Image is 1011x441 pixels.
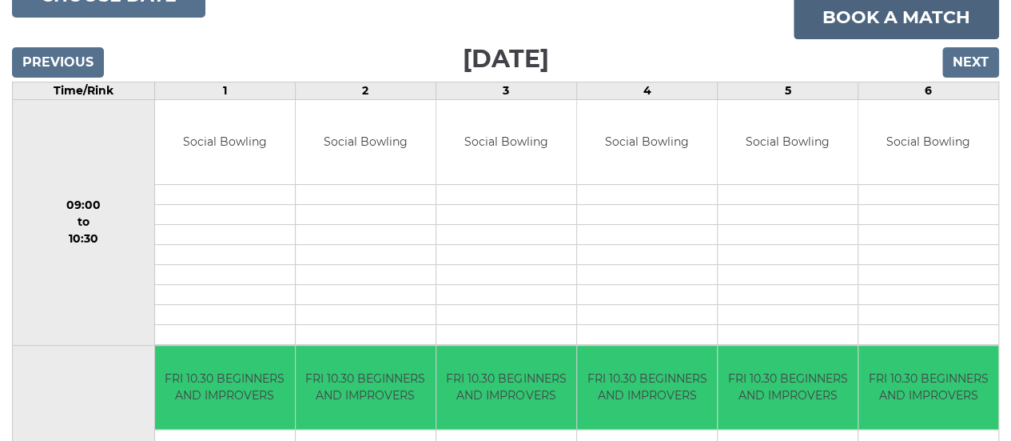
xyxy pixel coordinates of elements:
[13,100,155,346] td: 09:00 to 10:30
[436,100,576,184] td: Social Bowling
[718,346,858,430] td: FRI 10.30 BEGINNERS AND IMPROVERS
[155,346,295,430] td: FRI 10.30 BEGINNERS AND IMPROVERS
[576,82,717,100] td: 4
[577,100,717,184] td: Social Bowling
[154,82,295,100] td: 1
[296,346,436,430] td: FRI 10.30 BEGINNERS AND IMPROVERS
[12,47,104,78] input: Previous
[718,100,858,184] td: Social Bowling
[436,346,576,430] td: FRI 10.30 BEGINNERS AND IMPROVERS
[577,346,717,430] td: FRI 10.30 BEGINNERS AND IMPROVERS
[155,100,295,184] td: Social Bowling
[436,82,576,100] td: 3
[296,100,436,184] td: Social Bowling
[858,100,998,184] td: Social Bowling
[13,82,155,100] td: Time/Rink
[858,82,998,100] td: 6
[942,47,999,78] input: Next
[717,82,858,100] td: 5
[295,82,436,100] td: 2
[858,346,998,430] td: FRI 10.30 BEGINNERS AND IMPROVERS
